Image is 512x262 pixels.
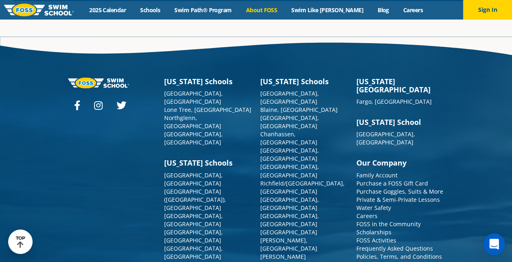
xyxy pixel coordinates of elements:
a: Richfield/[GEOGRAPHIC_DATA], [GEOGRAPHIC_DATA] [260,179,345,195]
a: [GEOGRAPHIC_DATA], [GEOGRAPHIC_DATA] [260,163,319,179]
a: [GEOGRAPHIC_DATA], [GEOGRAPHIC_DATA] [164,244,223,260]
a: Fargo, [GEOGRAPHIC_DATA] [356,98,432,105]
a: Careers [356,212,378,219]
a: Family Account [356,171,398,179]
div: Open Intercom Messenger [483,234,505,255]
a: [GEOGRAPHIC_DATA], [GEOGRAPHIC_DATA] [164,171,223,187]
h3: [US_STATE] Schools [164,77,252,85]
h3: [US_STATE] Schools [164,159,252,167]
a: [GEOGRAPHIC_DATA], [GEOGRAPHIC_DATA] [260,90,319,105]
a: Blaine, [GEOGRAPHIC_DATA] [260,106,338,114]
a: FOSS Activities [356,236,396,244]
img: FOSS Swim School Logo [4,4,74,16]
a: Frequently Asked Questions [356,244,433,252]
a: [GEOGRAPHIC_DATA], [GEOGRAPHIC_DATA] [260,212,319,227]
a: Policies, Terms, and Conditions [356,252,442,260]
a: Northglenn, [GEOGRAPHIC_DATA] [164,114,221,130]
div: TOP [16,236,25,248]
a: Swim Like [PERSON_NAME] [284,6,371,14]
a: [GEOGRAPHIC_DATA], [GEOGRAPHIC_DATA] [260,195,319,211]
a: Private & Semi-Private Lessons [356,195,440,203]
a: FOSS in the Community [356,220,421,227]
a: Water Safety [356,203,391,211]
a: Careers [396,6,430,14]
a: Swim Path® Program [167,6,239,14]
a: About FOSS [239,6,284,14]
a: 2025 Calendar [82,6,133,14]
a: Chanhassen, [GEOGRAPHIC_DATA] [260,130,317,146]
h3: [US_STATE] Schools [260,77,348,85]
a: [GEOGRAPHIC_DATA], [GEOGRAPHIC_DATA] [260,146,319,162]
a: Schools [133,6,167,14]
a: [GEOGRAPHIC_DATA], [GEOGRAPHIC_DATA] [164,212,223,227]
h3: Our Company [356,159,444,167]
a: [GEOGRAPHIC_DATA], [GEOGRAPHIC_DATA] [164,228,223,244]
a: [GEOGRAPHIC_DATA], [GEOGRAPHIC_DATA] [356,130,415,146]
a: Purchase Goggles, Suits & More [356,187,443,195]
a: [GEOGRAPHIC_DATA], [GEOGRAPHIC_DATA] [164,130,223,146]
a: Lone Tree, [GEOGRAPHIC_DATA] [164,106,251,114]
a: [GEOGRAPHIC_DATA], [GEOGRAPHIC_DATA] [164,90,223,105]
img: Foss-logo-horizontal-white.svg [68,77,129,88]
a: Blog [370,6,396,14]
a: [GEOGRAPHIC_DATA], [GEOGRAPHIC_DATA] [260,114,319,130]
h3: [US_STATE][GEOGRAPHIC_DATA] [356,77,444,94]
a: Scholarships [356,228,391,236]
h3: [US_STATE] School [356,118,444,126]
a: [GEOGRAPHIC_DATA][PERSON_NAME], [GEOGRAPHIC_DATA] [260,228,317,252]
a: [GEOGRAPHIC_DATA] ([GEOGRAPHIC_DATA]), [GEOGRAPHIC_DATA] [164,187,226,211]
a: Purchase a FOSS Gift Card [356,179,428,187]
